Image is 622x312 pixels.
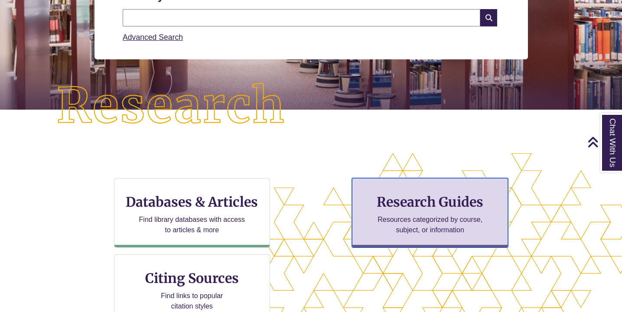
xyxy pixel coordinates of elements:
p: Resources categorized by course, subject, or information [374,214,487,235]
i: Search [480,9,497,26]
a: Advanced Search [123,33,183,42]
a: Research Guides Resources categorized by course, subject, or information [352,178,508,247]
p: Find library databases with access to articles & more [135,214,248,235]
a: Back to Top [587,136,620,148]
a: Databases & Articles Find library databases with access to articles & more [114,178,270,247]
h3: Research Guides [359,194,501,210]
img: Research [31,58,311,155]
h3: Citing Sources [139,270,245,286]
p: Find links to popular citation styles [150,291,234,312]
h3: Databases & Articles [121,194,263,210]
